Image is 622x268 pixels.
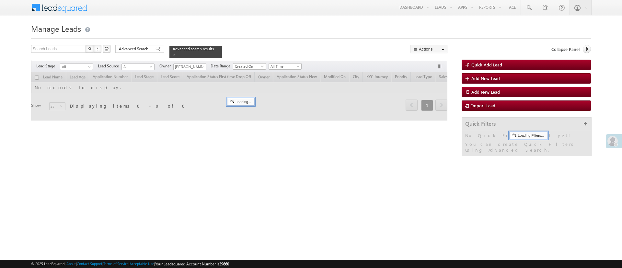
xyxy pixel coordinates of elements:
[98,63,121,69] span: Lead Source
[103,262,129,266] a: Terms of Service
[88,47,91,50] img: Search
[471,89,500,95] span: Add New Lead
[121,64,155,70] a: All
[77,262,102,266] a: Contact Support
[227,98,255,106] div: Loading...
[233,64,264,69] span: Created On
[211,63,233,69] span: Date Range
[94,45,101,53] button: ?
[269,63,302,70] a: All Time
[60,64,91,70] span: All
[173,46,214,51] span: Advanced search results
[551,46,580,52] span: Collapse Panel
[471,103,495,108] span: Import Lead
[219,262,229,266] span: 39660
[471,62,502,67] span: Quick Add Lead
[233,63,266,70] a: Created On
[269,64,300,69] span: All Time
[159,63,173,69] span: Owner
[66,262,76,266] a: About
[122,64,153,70] span: All
[36,63,60,69] span: Lead Stage
[471,76,500,81] span: Add New Lead
[509,132,547,139] div: Loading Filters...
[60,64,93,70] a: All
[130,262,154,266] a: Acceptable Use
[410,45,447,53] button: Actions
[96,46,99,52] span: ?
[198,64,206,70] a: Show All Items
[173,64,206,70] input: Type to Search
[31,261,229,267] span: © 2025 LeadSquared | | | | |
[155,262,229,266] span: Your Leadsquared Account Number is
[31,23,81,34] span: Manage Leads
[119,46,150,52] span: Advanced Search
